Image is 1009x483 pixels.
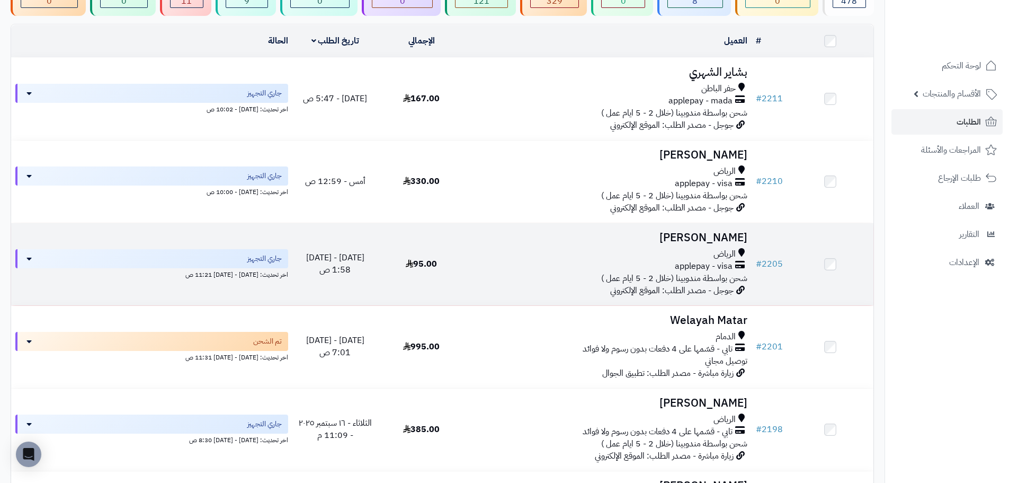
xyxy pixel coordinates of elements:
[756,92,762,105] span: #
[701,83,736,95] span: حفر الباطن
[713,248,736,260] span: الرياض
[756,92,783,105] a: #2211
[247,253,282,264] span: جاري التجهيز
[311,34,360,47] a: تاريخ الطلب
[595,450,734,462] span: زيارة مباشرة - مصدر الطلب: الموقع الإلكتروني
[469,314,747,327] h3: Welayah Matar
[247,88,282,99] span: جاري التجهيز
[601,107,747,119] span: شحن بواسطة مندوبينا (خلال 2 - 5 ايام عمل )
[247,419,282,429] span: جاري التجهيز
[891,250,1003,275] a: الإعدادات
[306,251,364,276] span: [DATE] - [DATE] 1:58 ص
[305,175,365,188] span: أمس - 12:59 ص
[469,397,747,409] h3: [PERSON_NAME]
[16,442,41,467] div: Open Intercom Messenger
[306,334,364,359] span: [DATE] - [DATE] 7:01 ص
[408,34,435,47] a: الإجمالي
[15,103,288,114] div: اخر تحديث: [DATE] - 10:02 ص
[15,268,288,279] div: اخر تحديث: [DATE] - [DATE] 11:21 ص
[299,417,372,442] span: الثلاثاء - ١٦ سبتمبر ٢٠٢٥ - 11:09 م
[937,24,999,47] img: logo-2.png
[675,260,733,273] span: applepay - visa
[756,258,762,270] span: #
[959,199,979,214] span: العملاء
[891,165,1003,191] a: طلبات الإرجاع
[610,284,734,297] span: جوجل - مصدر الطلب: الموقع الإلكتروني
[583,426,733,438] span: تابي - قسّمها على 4 دفعات بدون رسوم ولا فوائد
[756,175,762,188] span: #
[610,201,734,214] span: جوجل - مصدر الطلب: الموقع الإلكتروني
[668,95,733,107] span: applepay - mada
[891,222,1003,247] a: التقارير
[756,340,783,353] a: #2201
[942,58,981,73] span: لوحة التحكم
[891,53,1003,78] a: لوحة التحكم
[891,194,1003,219] a: العملاء
[469,66,747,78] h3: بشاير الشهري
[756,258,783,270] a: #2205
[601,272,747,285] span: شحن بواسطة مندوبينا (خلال 2 - 5 ايام عمل )
[724,34,747,47] a: العميل
[891,109,1003,135] a: الطلبات
[602,367,734,380] span: زيارة مباشرة - مصدر الطلب: تطبيق الجوال
[406,258,437,270] span: 95.00
[713,165,736,178] span: الرياض
[601,437,747,450] span: شحن بواسطة مندوبينا (خلال 2 - 5 ايام عمل )
[756,340,762,353] span: #
[15,186,288,197] div: اخر تحديث: [DATE] - 10:00 ص
[921,143,981,157] span: المراجعات والأسئلة
[469,149,747,161] h3: [PERSON_NAME]
[959,227,979,242] span: التقارير
[675,178,733,190] span: applepay - visa
[403,423,440,436] span: 385.00
[957,115,981,129] span: الطلبات
[403,340,440,353] span: 995.00
[469,232,747,244] h3: [PERSON_NAME]
[756,423,783,436] a: #2198
[268,34,288,47] a: الحالة
[610,119,734,131] span: جوجل - مصدر الطلب: الموقع الإلكتروني
[601,189,747,202] span: شحن بواسطة مندوبينا (خلال 2 - 5 ايام عمل )
[247,171,282,181] span: جاري التجهيز
[15,434,288,445] div: اخر تحديث: [DATE] - [DATE] 8:30 ص
[756,34,761,47] a: #
[705,355,747,367] span: توصيل مجاني
[756,175,783,188] a: #2210
[583,343,733,355] span: تابي - قسّمها على 4 دفعات بدون رسوم ولا فوائد
[403,175,440,188] span: 330.00
[303,92,367,105] span: [DATE] - 5:47 ص
[716,331,736,343] span: الدمام
[891,137,1003,163] a: المراجعات والأسئلة
[923,86,981,101] span: الأقسام والمنتجات
[15,351,288,362] div: اخر تحديث: [DATE] - [DATE] 11:31 ص
[713,414,736,426] span: الرياض
[253,336,282,347] span: تم الشحن
[403,92,440,105] span: 167.00
[756,423,762,436] span: #
[938,171,981,186] span: طلبات الإرجاع
[949,255,979,270] span: الإعدادات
